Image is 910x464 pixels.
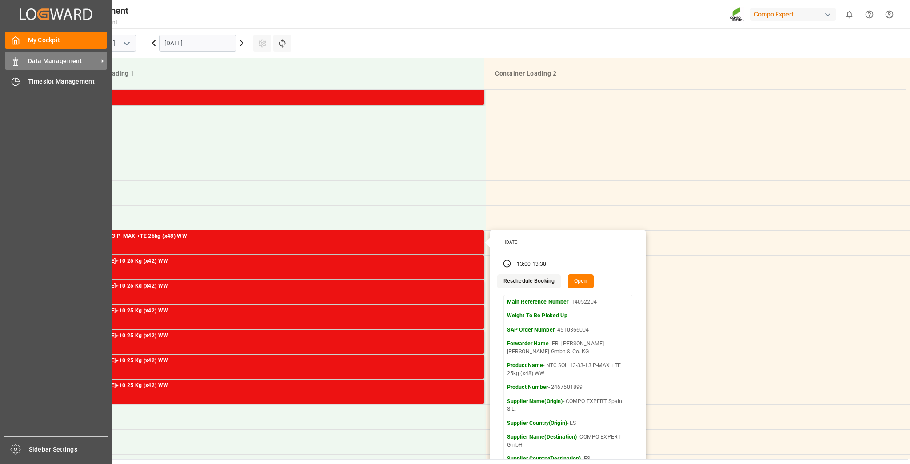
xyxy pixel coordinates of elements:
div: Main ref : 14050918 [67,291,481,298]
p: - COMPO EXPERT GmbH [507,433,629,449]
div: Main ref : 14048765 [67,365,481,373]
img: Screenshot%202023-09-29%20at%2010.02.21.png_1712312052.png [730,7,744,22]
button: Reschedule Booking [497,274,561,288]
p: - FR. [PERSON_NAME] [PERSON_NAME] Gmbh & Co. KG [507,340,629,356]
div: Compo Expert [750,8,836,21]
div: HAK Cal + K [DATE]+10 25 Kg (x42) WW [67,332,481,340]
div: Main ref : 14051064 [67,340,481,348]
strong: Weight To Be Picked Up [507,312,567,319]
div: Occupied [67,58,481,67]
strong: Supplier Name(Origin) [507,398,563,404]
p: - COMPO EXPERT Spain S.L. [507,398,629,413]
div: HAK Cal + K [DATE]+10 25 Kg (x42) WW [67,282,481,291]
div: - [531,260,532,268]
p: - [507,312,629,320]
p: - 4510366004 [507,326,629,334]
button: Compo Expert [750,6,839,23]
div: NTC SOL 13-33-13 P-MAX +TE 25kg (x48) WW [67,232,481,241]
a: My Cockpit [5,32,107,49]
div: HAK Cal + K [DATE]+10 25 Kg (x42) WW [67,307,481,316]
span: Data Management [28,56,98,66]
div: Main ref : 14050917 [67,266,481,273]
span: Timeslot Management [28,77,108,86]
strong: Product Number [507,384,548,390]
button: Help Center [859,4,879,24]
div: 13:00 [517,260,531,268]
p: - 14052204 [507,298,629,306]
p: - ES [507,420,629,428]
div: [DATE] [502,239,636,245]
p: - NTC SOL 13-33-13 P-MAX +TE 25kg (x48) WW [507,362,629,377]
a: Timeslot Management [5,73,107,90]
div: Main ref : 14051812 [67,92,481,99]
div: HAK Cal + K [DATE]+10 25 Kg (x42) WW [67,257,481,266]
strong: Main Reference Number [507,299,569,305]
strong: Product Name [507,362,543,368]
div: Container Loading 2 [491,65,899,82]
strong: Supplier Country(Origin) [507,420,567,426]
strong: Supplier Name(Destination) [507,434,577,440]
strong: SAP Order Number [507,327,555,333]
button: Open [568,274,594,288]
button: open menu [120,36,133,50]
input: DD.MM.YYYY [159,35,236,52]
div: Main ref : 14052204 [67,241,481,248]
div: HAK Cal + K [DATE]+10 25 Kg (x42) WW [67,356,481,365]
p: - ES [507,455,629,463]
strong: Forwarder Name [507,340,549,347]
div: 13:30 [532,260,547,268]
span: Sidebar Settings [29,445,108,454]
div: Main ref : 14051063 [67,316,481,323]
div: Main ref : 14049069 [67,390,481,398]
div: HAK Cal + K [DATE]+10 25 Kg (x42) WW [67,381,481,390]
span: My Cockpit [28,36,108,45]
strong: Supplier Country(Destination) [507,456,581,462]
p: - 2467501899 [507,384,629,392]
div: Container Loading 1 [69,65,477,82]
button: show 0 new notifications [839,4,859,24]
